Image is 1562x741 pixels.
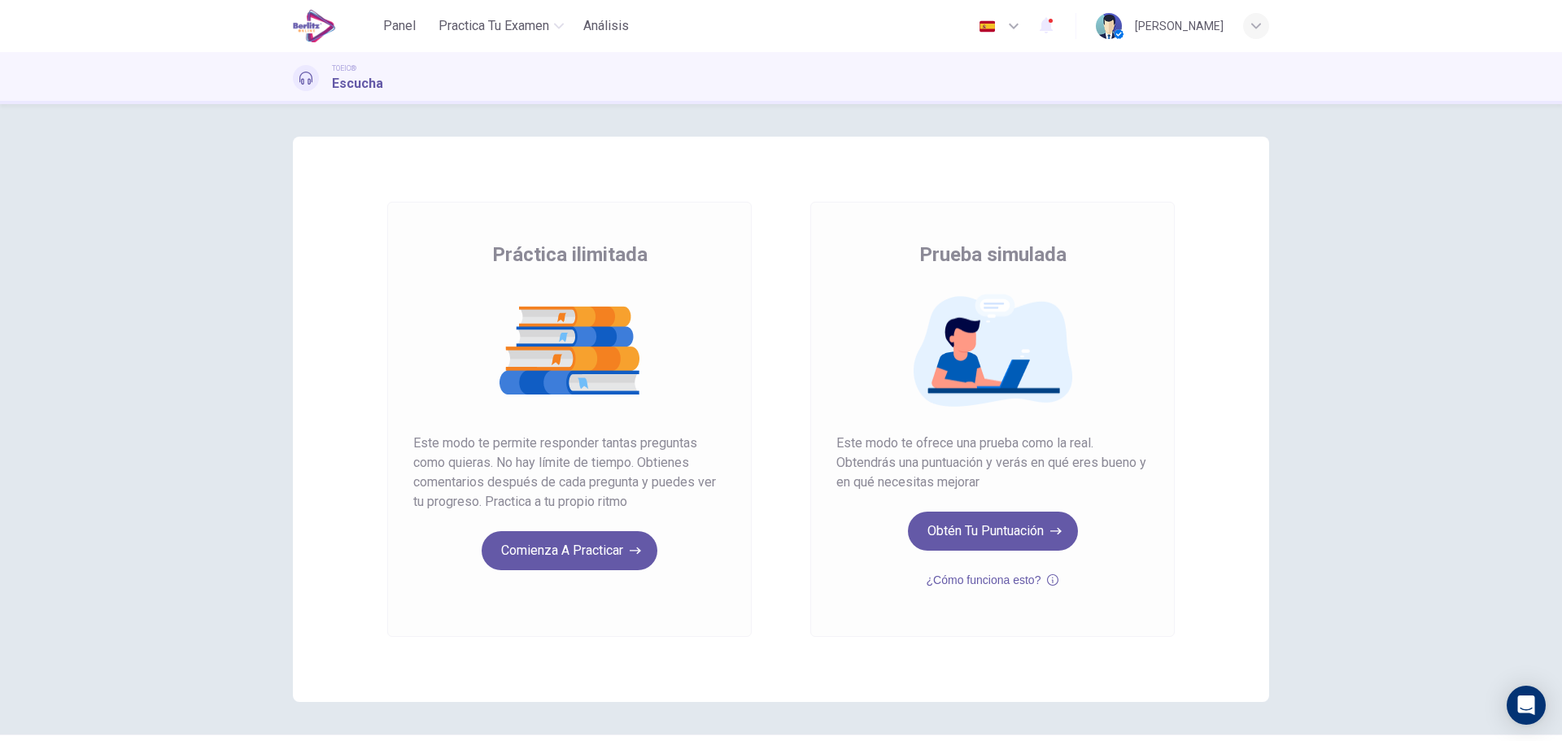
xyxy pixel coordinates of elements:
[482,531,657,570] button: Comienza a practicar
[908,512,1078,551] button: Obtén tu puntuación
[413,434,726,512] span: Este modo te permite responder tantas preguntas como quieras. No hay límite de tiempo. Obtienes c...
[332,63,356,74] span: TOEIC®
[492,242,648,268] span: Práctica ilimitada
[1096,13,1122,39] img: Profile picture
[836,434,1149,492] span: Este modo te ofrece una prueba como la real. Obtendrás una puntuación y verás en qué eres bueno y...
[577,11,635,41] button: Análisis
[583,16,629,36] span: Análisis
[1507,686,1546,725] div: Open Intercom Messenger
[927,570,1059,590] button: ¿Cómo funciona esto?
[919,242,1067,268] span: Prueba simulada
[373,11,425,41] button: Panel
[293,10,336,42] img: EduSynch logo
[293,10,373,42] a: EduSynch logo
[432,11,570,41] button: Practica tu examen
[1135,16,1224,36] div: [PERSON_NAME]
[332,74,383,94] h1: Escucha
[383,16,416,36] span: Panel
[438,16,549,36] span: Practica tu examen
[977,20,997,33] img: es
